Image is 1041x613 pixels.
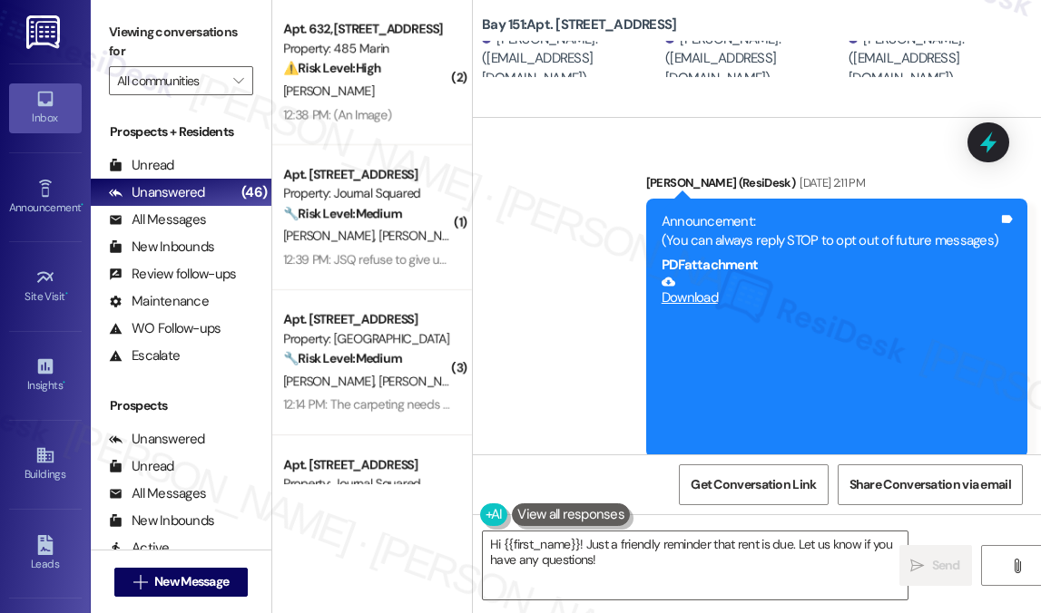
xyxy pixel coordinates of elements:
b: Bay 151: Apt. [STREET_ADDRESS] [482,15,676,34]
div: [PERSON_NAME]. ([EMAIL_ADDRESS][DOMAIN_NAME]) [665,30,844,88]
div: Active [109,539,170,558]
a: Inbox [9,83,82,132]
div: Apt. [STREET_ADDRESS] [283,455,451,474]
div: 12:39 PM: JSQ refuse to give us access to the dog park. We want to know why plz [283,251,711,268]
div: [PERSON_NAME]. ([EMAIL_ADDRESS][DOMAIN_NAME]) [849,30,1027,88]
span: [PERSON_NAME] [283,228,379,244]
div: Escalate [109,346,180,365]
span: Share Conversation via email [849,475,1011,494]
strong: ⚠️ Risk Level: High [283,60,381,76]
div: Unread [109,457,174,476]
div: Apt. [STREET_ADDRESS] [283,165,451,184]
a: Insights • [9,351,82,400]
div: New Inbounds [109,511,214,530]
div: All Messages [109,484,206,503]
div: Maintenance [109,292,209,311]
div: Property: [GEOGRAPHIC_DATA] [283,329,451,348]
div: 12:38 PM: (An Image) [283,106,391,122]
div: [DATE] 2:11 PM [795,173,865,192]
div: (46) [237,179,271,207]
div: Prospects [91,396,271,415]
span: • [63,376,65,389]
iframe: Download https://res.cloudinary.com/residesk/image/upload/v1716401272/am7l9o6likkblvg6roao.pdf [662,308,934,444]
div: [PERSON_NAME]. ([EMAIL_ADDRESS][DOMAIN_NAME]) [482,30,661,88]
div: 12:14 PM: The carpeting needs to be cleaned not just vacuumed, it is wet sometimes, which I did l... [283,396,1026,413]
div: New Inbounds [109,238,214,257]
div: All Messages [109,210,206,229]
strong: 🔧 Risk Level: Medium [283,205,401,221]
div: Unanswered [109,183,205,202]
div: Unread [109,156,174,175]
img: ResiDesk Logo [26,15,64,49]
a: Leads [9,530,82,579]
div: Unanswered [109,430,205,449]
button: Share Conversation via email [838,464,1023,505]
span: [PERSON_NAME] [283,83,374,99]
div: Apt. [STREET_ADDRESS] [283,310,451,329]
span: New Message [154,572,229,591]
div: Announcement: (You can always reply STOP to opt out of future messages) [662,212,998,251]
div: [PERSON_NAME] (ResiDesk) [646,173,1027,199]
i:  [1010,559,1024,573]
a: Download [662,275,998,306]
span: • [81,199,83,211]
span: Send [932,556,960,575]
div: Apt. 632, [STREET_ADDRESS] [283,20,451,39]
i:  [133,575,147,589]
button: Get Conversation Link [679,464,828,505]
div: Property: Journal Squared [283,474,451,493]
a: Site Visit • [9,262,82,311]
a: Buildings [9,440,82,489]
div: Property: Journal Squared [283,184,451,203]
span: • [65,287,68,300]
button: New Message [114,568,249,597]
input: All communities [117,66,224,95]
i:  [910,559,924,573]
div: Property: 485 Marin [283,39,451,58]
b: PDF attachment [662,256,758,274]
strong: 🔧 Risk Level: Medium [283,350,401,366]
span: [PERSON_NAME] [283,373,379,389]
div: WO Follow-ups [109,319,221,338]
div: Review follow-ups [109,265,236,284]
textarea: Hi {{first_name}}! Just a friendly reminder that rent is due. Let us know if you have any questions! [483,531,908,599]
span: Get Conversation Link [691,475,816,494]
span: [PERSON_NAME] [379,373,470,389]
div: Prospects + Residents [91,122,271,141]
i:  [233,73,243,88]
button: Send [899,545,972,586]
label: Viewing conversations for [109,18,253,66]
span: [PERSON_NAME] [379,228,470,244]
